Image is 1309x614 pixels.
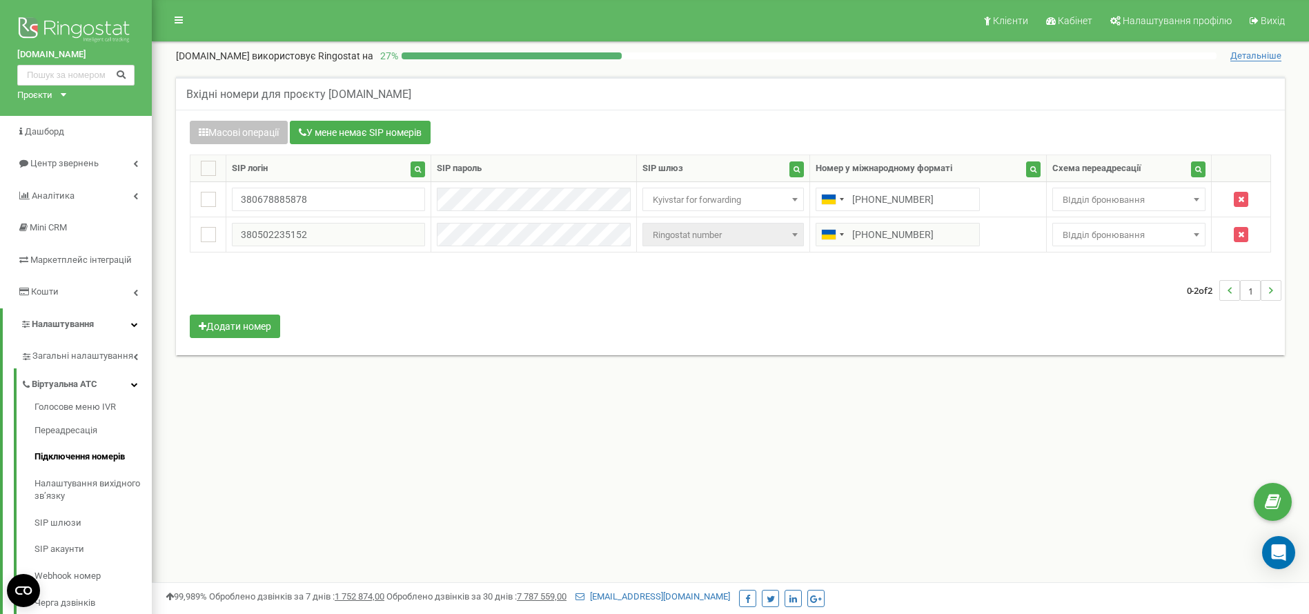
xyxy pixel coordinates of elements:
a: SIP шлюзи [35,510,152,537]
span: Клієнти [993,15,1028,26]
button: Додати номер [190,315,280,338]
a: Налаштування вихідного зв’язку [35,471,152,510]
a: SIP акаунти [35,536,152,563]
span: ВІдділ бронювання [1057,190,1201,210]
span: Віртуальна АТС [32,378,97,391]
h5: Вхідні номери для проєкту [DOMAIN_NAME] [186,88,411,101]
th: SIP пароль [431,155,636,182]
span: 99,989% [166,591,207,602]
input: 050 123 4567 [816,188,980,211]
button: Open CMP widget [7,574,40,607]
span: Kyivstar for forwarding [647,190,799,210]
span: Маркетплейс інтеграцій [30,255,132,265]
span: Аналiтика [32,190,75,201]
span: Mini CRM [30,222,67,232]
button: У мене немає SIP номерів [290,121,431,144]
nav: ... [1187,266,1281,315]
div: Telephone country code [816,224,848,246]
input: 050 123 4567 [816,223,980,246]
a: [DOMAIN_NAME] [17,48,135,61]
span: Kyivstar for forwarding [642,188,804,211]
span: Дашборд [25,126,64,137]
input: Пошук за номером [17,65,135,86]
a: Підключення номерів [35,444,152,471]
div: Telephone country code [816,188,848,210]
span: 0-2 2 [1187,280,1219,301]
li: 1 [1240,280,1261,301]
span: Налаштування профілю [1123,15,1232,26]
img: Ringostat logo [17,14,135,48]
span: of [1199,284,1208,297]
div: Open Intercom Messenger [1262,536,1295,569]
span: Центр звернень [30,158,99,168]
span: Ringostat number [647,226,799,245]
a: Переадресація [35,417,152,444]
p: [DOMAIN_NAME] [176,49,373,63]
p: 27 % [373,49,402,63]
a: Webhook номер [35,563,152,590]
span: ВІдділ бронювання [1057,226,1201,245]
a: Голосове меню IVR [35,401,152,417]
a: Налаштування [3,308,152,341]
div: SIP логін [232,162,268,175]
span: ВІдділ бронювання [1052,223,1205,246]
div: SIP шлюз [642,162,683,175]
span: ВІдділ бронювання [1052,188,1205,211]
div: Номер у міжнародному форматі [816,162,952,175]
span: Оброблено дзвінків за 7 днів : [209,591,384,602]
u: 1 752 874,00 [335,591,384,602]
span: Кошти [31,286,59,297]
a: Віртуальна АТС [21,368,152,397]
span: Кабінет [1058,15,1092,26]
span: Вихід [1261,15,1285,26]
span: Налаштування [32,319,94,329]
span: Загальні налаштування [32,350,133,363]
span: Оброблено дзвінків за 30 днів : [386,591,567,602]
button: Масові операції [190,121,288,144]
a: [EMAIL_ADDRESS][DOMAIN_NAME] [575,591,730,602]
div: Проєкти [17,89,52,102]
u: 7 787 559,00 [517,591,567,602]
span: Ringostat number [642,223,804,246]
span: використовує Ringostat на [252,50,373,61]
div: Схема переадресації [1052,162,1141,175]
a: Загальні налаштування [21,340,152,368]
span: Детальніше [1230,50,1281,61]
